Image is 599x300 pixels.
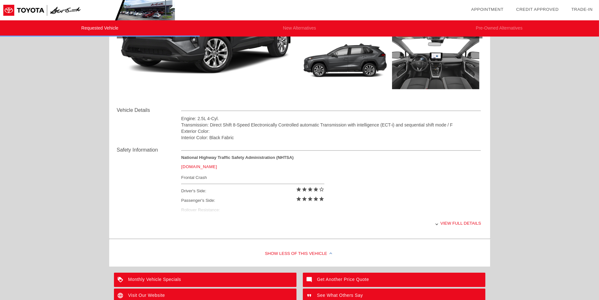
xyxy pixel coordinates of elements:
[392,28,479,93] img: 2025tos111927542_1280_12.png
[296,187,302,192] i: star
[181,164,217,169] a: [DOMAIN_NAME]
[181,128,481,134] div: Exterior Color:
[181,215,481,231] div: View full details
[571,7,593,12] a: Trade-In
[303,273,317,287] img: ic_mode_comment_white_24dp_2x.png
[181,174,324,181] div: Frontal Crash
[307,187,313,192] i: star
[302,196,307,202] i: star
[181,115,481,122] div: Engine: 2.5L 4-Cyl.
[109,241,490,267] div: Show Less of this Vehicle
[181,122,481,128] div: Transmission: Direct Shift 8-Speed Electronically Controlled automatic Transmission with intellig...
[181,186,324,196] div: Driver's Side:
[181,155,294,160] strong: National Highway Traffic Safety Administration (NHTSA)
[399,20,599,37] li: Pre-Owned Alternatives
[181,134,481,141] div: Interior Color: Black Fabric
[303,273,485,287] a: Get Another Price Quote
[117,106,181,114] div: Vehicle Details
[516,7,559,12] a: Credit Approved
[302,187,307,192] i: star
[302,28,389,93] img: cc_2025tos111927561_03_1280_1g3.png
[471,7,503,12] a: Appointment
[319,196,324,202] i: star
[114,273,296,287] a: Monthly Vehicle Specials
[319,187,324,192] i: star_border
[181,196,324,205] div: Passenger's Side:
[296,196,302,202] i: star
[117,146,181,154] div: Safety Information
[114,273,128,287] img: ic_loyalty_white_24dp_2x.png
[307,196,313,202] i: star
[313,196,319,202] i: star
[200,20,399,37] li: New Alternatives
[313,187,319,192] i: star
